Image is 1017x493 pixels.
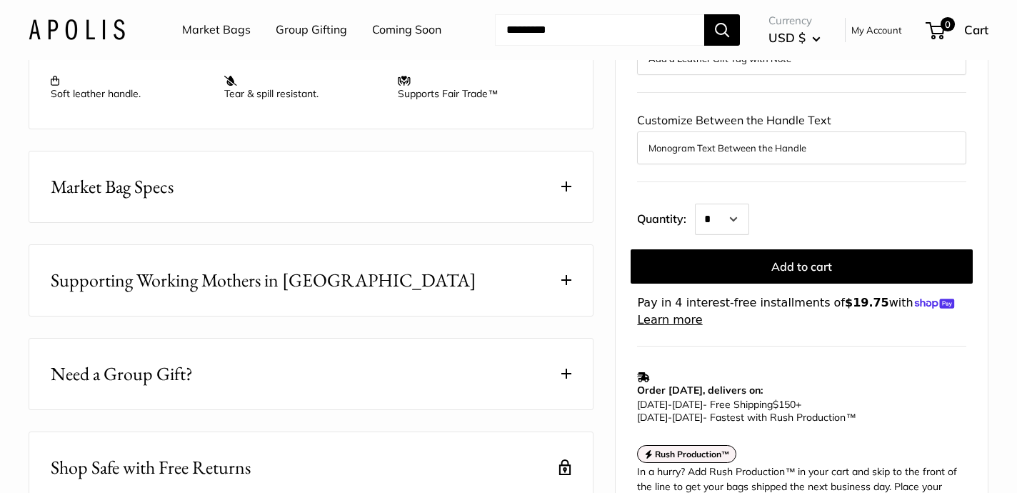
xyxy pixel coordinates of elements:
button: Add to cart [631,249,973,284]
p: - Free Shipping + [637,398,959,424]
span: Market Bag Specs [51,173,174,201]
button: Monogram Text Between the Handle [648,139,955,156]
a: 0 Cart [927,19,988,41]
span: - [668,398,672,411]
span: 0 [941,17,955,31]
span: Cart [964,22,988,37]
input: Search... [495,14,704,46]
span: $150 [773,398,796,411]
strong: Rush Production™ [655,449,730,459]
h2: Shop Safe with Free Returns [51,454,251,482]
p: Soft leather handle. [51,74,210,100]
span: - [668,411,672,424]
span: Currency [768,11,821,31]
img: Apolis [29,19,125,40]
p: Tear & spill resistant. [224,74,384,100]
span: Need a Group Gift? [51,360,193,388]
a: My Account [851,21,902,39]
button: Market Bag Specs [29,151,593,222]
strong: Order [DATE], delivers on: [637,384,763,397]
button: USD $ [768,26,821,49]
p: Supports Fair Trade™ [398,74,557,100]
a: Market Bags [182,19,251,41]
button: Need a Group Gift? [29,339,593,409]
button: Supporting Working Mothers in [GEOGRAPHIC_DATA] [29,245,593,316]
span: [DATE] [672,411,703,424]
div: Customize Between the Handle Text [637,110,966,164]
span: Supporting Working Mothers in [GEOGRAPHIC_DATA] [51,267,476,294]
a: Group Gifting [276,19,347,41]
span: USD $ [768,30,806,45]
span: [DATE] [672,398,703,411]
span: [DATE] [637,411,668,424]
span: [DATE] [637,398,668,411]
label: Quantity: [637,199,695,235]
a: Coming Soon [372,19,441,41]
button: Search [704,14,740,46]
span: - Fastest with Rush Production™ [637,411,856,424]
